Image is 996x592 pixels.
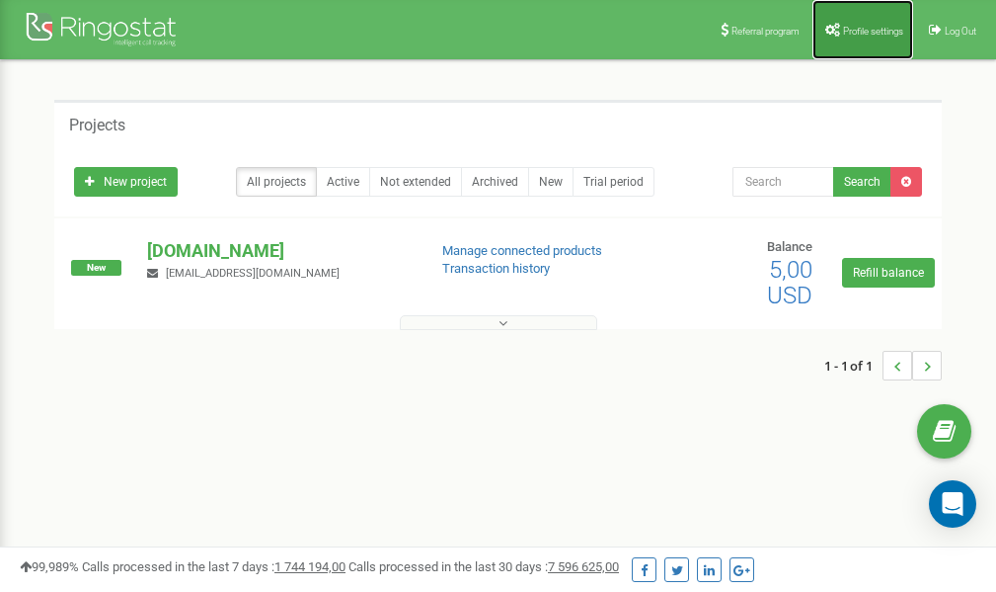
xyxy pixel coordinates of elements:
[842,258,935,288] a: Refill balance
[166,267,340,280] span: [EMAIL_ADDRESS][DOMAIN_NAME]
[548,559,619,574] u: 7 596 625,00
[767,239,812,254] span: Balance
[731,26,800,37] span: Referral program
[69,117,125,134] h5: Projects
[442,243,602,258] a: Manage connected products
[348,559,619,574] span: Calls processed in the last 30 days :
[732,167,834,197] input: Search
[274,559,345,574] u: 1 744 194,00
[442,261,550,276] a: Transaction history
[528,167,574,197] a: New
[833,167,891,197] button: Search
[461,167,529,197] a: Archived
[20,559,79,574] span: 99,989%
[316,167,370,197] a: Active
[929,480,976,528] div: Open Intercom Messenger
[82,559,345,574] span: Calls processed in the last 7 days :
[945,26,976,37] span: Log Out
[767,256,812,309] span: 5,00 USD
[236,167,317,197] a: All projects
[573,167,654,197] a: Trial period
[74,167,178,197] a: New project
[369,167,462,197] a: Not extended
[824,331,942,400] nav: ...
[843,26,903,37] span: Profile settings
[147,238,410,264] p: [DOMAIN_NAME]
[824,351,882,381] span: 1 - 1 of 1
[71,260,121,276] span: New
